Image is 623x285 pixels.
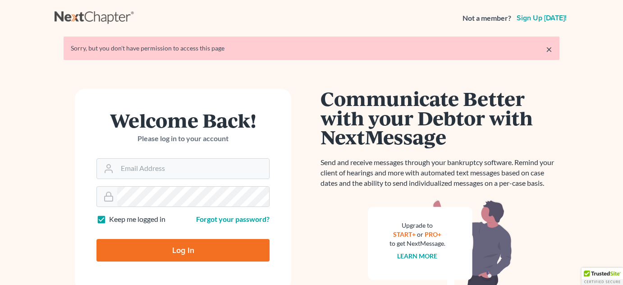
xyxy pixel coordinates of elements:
a: Forgot your password? [196,215,270,223]
a: START+ [394,230,416,238]
a: × [546,44,552,55]
h1: Welcome Back! [96,110,270,130]
a: PRO+ [425,230,442,238]
div: Upgrade to [389,221,445,230]
input: Email Address [117,159,269,179]
div: TrustedSite Certified [582,268,623,285]
label: Keep me logged in [109,214,165,225]
p: Send and receive messages through your bankruptcy software. Remind your client of hearings and mo... [321,157,559,188]
input: Log In [96,239,270,262]
p: Please log in to your account [96,133,270,144]
span: or [417,230,424,238]
div: to get NextMessage. [389,239,445,248]
a: Sign up [DATE]! [515,14,568,22]
h1: Communicate Better with your Debtor with NextMessage [321,89,559,147]
a: Learn more [398,252,438,260]
strong: Not a member? [463,13,511,23]
div: Sorry, but you don't have permission to access this page [71,44,552,53]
